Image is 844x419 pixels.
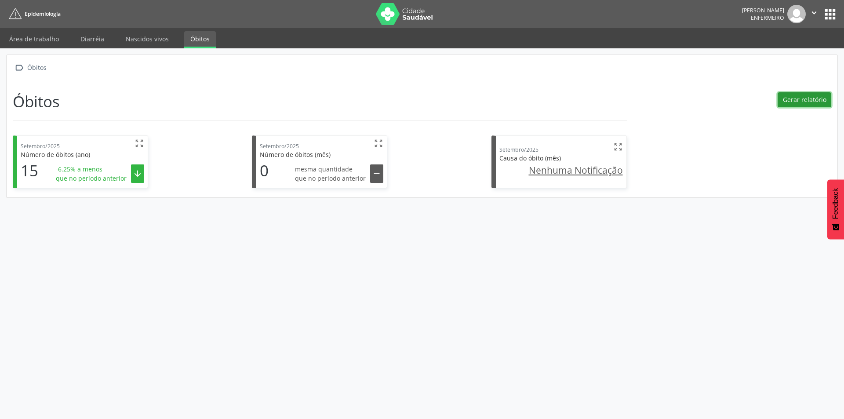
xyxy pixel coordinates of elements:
[13,92,60,111] h1: Óbitos
[742,7,784,14] div: [PERSON_NAME]
[499,146,538,153] span: Setembro/2025
[25,10,61,18] span: Epidemiologia
[13,135,148,188] div: Setembro/2025  Número de óbitos (ano) 15 -6.25% a menos que no período anterior 
[260,161,269,180] h1: 0
[374,138,383,148] i: 
[295,164,366,174] span: mesma quantidade
[751,14,784,22] span: Enfermeiro
[832,188,840,219] span: Feedback
[13,61,25,74] i: 
[260,150,331,159] span: Número de óbitos (mês)
[21,142,60,150] span: Setembro/2025
[809,8,819,18] i: 
[25,61,48,74] div: Óbitos
[13,61,48,74] a:  Óbitos
[529,164,623,176] u: Nenhuma Notificação
[252,135,387,188] div: Setembro/2025  Número de óbitos (mês) 0 mesma quantidade que no período anterior 
[787,5,806,23] img: img
[120,31,175,47] a: Nascidos vivos
[6,7,61,21] a: Epidemiologia
[613,142,623,152] i: 
[806,5,822,23] button: 
[184,31,216,48] a: Óbitos
[499,154,561,162] span: Causa do óbito (mês)
[778,92,831,107] button: Gerar relatório
[822,7,838,22] button: apps
[56,164,127,174] span: -6.25% a menos
[133,169,142,179] i: 
[74,31,110,47] a: Diarréia
[3,31,65,47] a: Área de trabalho
[491,135,627,188] div: Setembro/2025  Causa do óbito (mês) Nenhuma Notificação
[372,169,382,179] i: 
[827,179,844,239] button: Feedback - Mostrar pesquisa
[260,142,299,150] span: Setembro/2025
[56,174,127,183] span: que no período anterior
[135,138,144,148] i: 
[295,174,366,183] span: que no período anterior
[21,150,90,159] span: Número de óbitos (ano)
[21,161,38,180] h1: 15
